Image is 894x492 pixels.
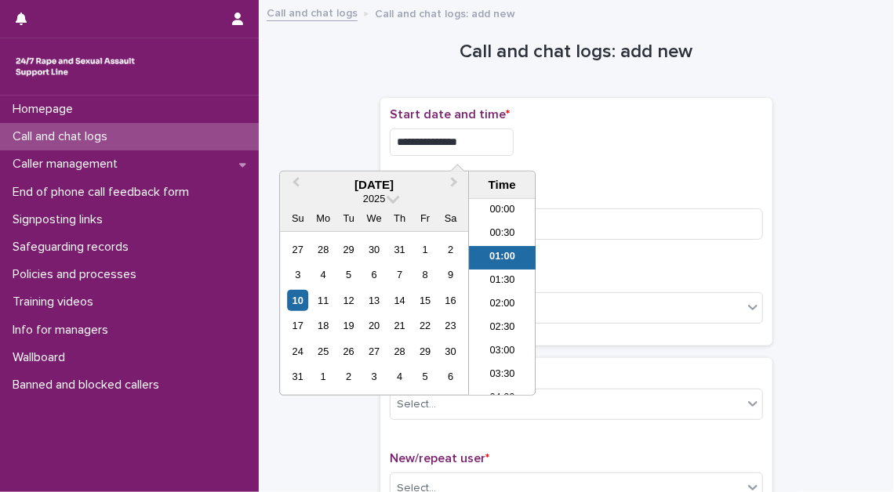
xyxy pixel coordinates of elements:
[415,239,436,260] div: Choose Friday, August 1st, 2025
[364,315,385,336] div: Choose Wednesday, August 20th, 2025
[280,178,468,192] div: [DATE]
[6,267,149,282] p: Policies and processes
[389,208,410,229] div: Th
[364,341,385,362] div: Choose Wednesday, August 27th, 2025
[440,290,461,311] div: Choose Saturday, August 16th, 2025
[6,102,85,117] p: Homepage
[313,208,334,229] div: Mo
[338,315,359,336] div: Choose Tuesday, August 19th, 2025
[380,41,772,63] h1: Call and chat logs: add new
[6,323,121,338] p: Info for managers
[375,4,515,21] p: Call and chat logs: add new
[469,246,536,270] li: 01:00
[440,341,461,362] div: Choose Saturday, August 30th, 2025
[364,264,385,285] div: Choose Wednesday, August 6th, 2025
[415,264,436,285] div: Choose Friday, August 8th, 2025
[415,315,436,336] div: Choose Friday, August 22nd, 2025
[313,239,334,260] div: Choose Monday, July 28th, 2025
[287,264,308,285] div: Choose Sunday, August 3rd, 2025
[267,3,358,21] a: Call and chat logs
[313,366,334,387] div: Choose Monday, September 1st, 2025
[415,366,436,387] div: Choose Friday, September 5th, 2025
[313,315,334,336] div: Choose Monday, August 18th, 2025
[338,290,359,311] div: Choose Tuesday, August 12th, 2025
[469,270,536,293] li: 01:30
[338,264,359,285] div: Choose Tuesday, August 5th, 2025
[13,51,138,82] img: rhQMoQhaT3yELyF149Cw
[338,366,359,387] div: Choose Tuesday, September 2nd, 2025
[469,364,536,387] li: 03:30
[469,340,536,364] li: 03:00
[440,239,461,260] div: Choose Saturday, August 2nd, 2025
[338,208,359,229] div: Tu
[397,396,436,413] div: Select...
[469,222,536,246] li: 00:30
[6,378,172,393] p: Banned and blocked callers
[440,264,461,285] div: Choose Saturday, August 9th, 2025
[473,178,531,192] div: Time
[287,366,308,387] div: Choose Sunday, August 31st, 2025
[287,290,308,311] div: Choose Sunday, August 10th, 2025
[390,108,510,121] span: Start date and time
[440,366,461,387] div: Choose Saturday, September 6th, 2025
[287,315,308,336] div: Choose Sunday, August 17th, 2025
[287,208,308,229] div: Su
[363,193,385,204] span: 2025
[6,212,115,227] p: Signposting links
[6,157,130,172] p: Caller management
[364,290,385,311] div: Choose Wednesday, August 13th, 2025
[389,264,410,285] div: Choose Thursday, August 7th, 2025
[469,387,536,411] li: 04:00
[313,264,334,285] div: Choose Monday, August 4th, 2025
[338,341,359,362] div: Choose Tuesday, August 26th, 2025
[390,452,489,465] span: New/repeat user
[440,208,461,229] div: Sa
[389,341,410,362] div: Choose Thursday, August 28th, 2025
[364,239,385,260] div: Choose Wednesday, July 30th, 2025
[6,350,78,365] p: Wallboard
[338,239,359,260] div: Choose Tuesday, July 29th, 2025
[313,341,334,362] div: Choose Monday, August 25th, 2025
[287,341,308,362] div: Choose Sunday, August 24th, 2025
[285,237,463,389] div: month 2025-08
[287,239,308,260] div: Choose Sunday, July 27th, 2025
[313,290,334,311] div: Choose Monday, August 11th, 2025
[415,341,436,362] div: Choose Friday, August 29th, 2025
[389,239,410,260] div: Choose Thursday, July 31st, 2025
[389,315,410,336] div: Choose Thursday, August 21st, 2025
[440,315,461,336] div: Choose Saturday, August 23rd, 2025
[415,208,436,229] div: Fr
[443,173,468,198] button: Next Month
[6,240,141,255] p: Safeguarding records
[282,173,307,198] button: Previous Month
[389,366,410,387] div: Choose Thursday, September 4th, 2025
[364,208,385,229] div: We
[6,129,120,144] p: Call and chat logs
[469,293,536,317] li: 02:00
[389,290,410,311] div: Choose Thursday, August 14th, 2025
[415,290,436,311] div: Choose Friday, August 15th, 2025
[469,317,536,340] li: 02:30
[469,199,536,222] li: 00:00
[364,366,385,387] div: Choose Wednesday, September 3rd, 2025
[6,295,106,309] p: Training videos
[6,185,202,200] p: End of phone call feedback form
